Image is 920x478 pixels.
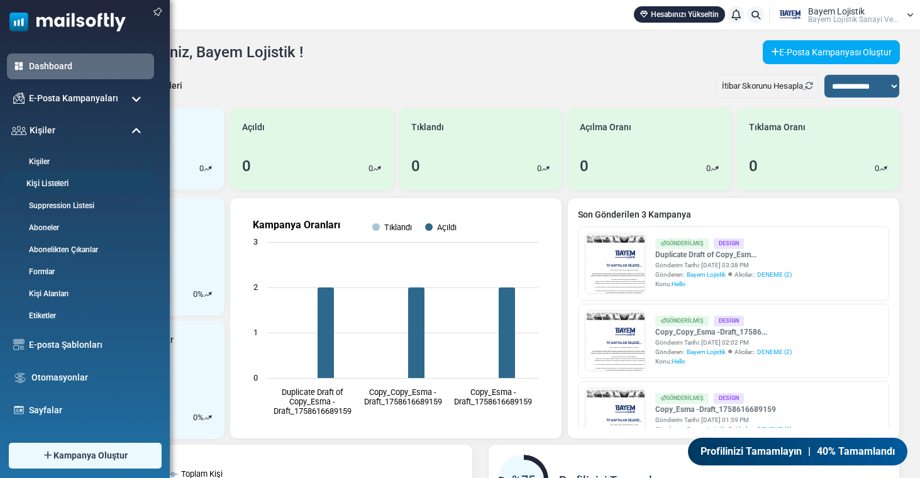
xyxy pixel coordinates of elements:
div: % [193,288,212,301]
span: Firmamız ile taşınan her konteyner FFL sigorta poliçesi ile ekstra teminat altında korunmaktadır, [70,409,496,420]
text: Açıldı [437,223,457,232]
a: Refresh Stats [803,81,813,91]
div: Design [714,393,744,404]
span: Bayem Lojistik [687,347,726,357]
text: 3 [253,237,258,247]
span: diğer tüm [DEMOGRAPHIC_DATA] ve evrakları tam ve eksiksiz olarak hizmet vermeye devam etmekteyiz, [46,466,519,477]
img: contacts-icon.svg [11,126,26,135]
a: Hesabınızı Yükseltin [634,6,725,23]
strong: İYİ HAFTALAR DİLERİZ... [152,220,413,244]
a: E-posta Şablonları [29,338,148,352]
table: divider [6,72,560,73]
a: Abonelikten Çıkanlar [7,244,151,255]
div: Gönderilmiş [655,393,709,404]
span: Bayem Lojistik [687,270,726,279]
div: Design [714,316,744,326]
img: landing_pages.svg [13,404,25,416]
div: % [193,411,212,424]
span: Profilinizi Tamamlayın [699,444,802,459]
span: Hello [672,281,685,287]
p: Tüm Dünya limanları ile aktif çalışmaktayız, [6,324,560,338]
span: Bayem Loji̇sti̇k Sanayi̇ Ve... [808,16,899,23]
a: Kişi Alanları [7,288,151,299]
p: 0 [706,162,711,175]
a: DENEME (2) [757,347,792,357]
svg: Kampanya Oranları [240,208,551,428]
p: {(first_name)} {(last_name)} [PERSON_NAME], [6,253,560,267]
span: hacimli ve hedefli işlerinizde ise firmanıza özel kontratlar sağlayıp firmanıza özel navlun tanım... [35,297,531,308]
a: Profilinizi Tamamlayın | 40% Tamamlandı [687,438,908,465]
span: Hello [672,358,685,365]
span: ayrıca talebinize istinaden [145,424,260,435]
a: Otomasyonlar [31,371,148,384]
a: Suppression Listesi [7,200,151,211]
div: Gönderen: Alıcılar:: [655,347,792,357]
div: Gönderim Tarihi: [DATE] 03:38 PM [655,260,792,270]
a: Kişiler [7,156,151,167]
div: 0 [580,155,589,177]
div: Design [714,238,744,249]
text: Copy_Esma - Draft_1758616689159 [455,387,533,406]
h4: Tekrar hoş geldiniz, Bayem Lojistik ! [61,43,303,62]
span: Yeni haftada bol satışlar dileriz, güncel taleplerinize memnuniyet ile navlun çalışması yapmak is... [43,283,523,294]
div: Gönderen: Alıcılar:: [655,270,792,279]
a: Sayfalar [29,404,148,417]
a: DENEME (2) [757,425,792,434]
p: 0 [193,288,197,301]
table: divider [6,216,560,217]
div: Konu: [655,357,792,366]
a: TİO [262,452,279,462]
a: DENEME (2) [757,270,792,279]
span: Tıklama Oranı [749,121,806,134]
text: Duplicate Draft of Copy_Esma - Draft_1758616689159 [274,387,352,416]
p: rekabetçi navlun fiyatlarımız ile çalıştığınız destinasyonlara, en uygun ve kaliteli hizmeti suna... [6,352,560,366]
div: Gönderilmiş [655,238,709,249]
span: olup, [334,452,356,462]
text: Copy_Copy_Esma - Draft_1758616689159 [364,387,442,406]
span: Ayrıca ön nakliyeyi öz mal ve bünyemizde kiralık olarak çalıştırdığımız araçlarımız ile yapmaktayız. [64,381,502,392]
p: 0 [875,162,879,175]
span: | [808,444,811,459]
span: Şirketimizin yetki belgesi [210,452,334,462]
div: Konu: [655,279,792,289]
div: Gönderim Tarihi: [DATE] 02:02 PM [655,338,792,347]
a: Son Gönderilen 3 Kampanya [578,208,889,221]
img: email-templates-icon.svg [13,339,25,350]
span: Açıldı [242,121,265,134]
div: Gönderen: Alıcılar:: [655,425,792,434]
p: 0 [193,411,197,424]
div: Gönderilmiş [655,316,709,326]
a: User Logo Bayem Lojistik Bayem Loji̇sti̇k Sanayi̇ Ve... [773,6,914,25]
span: emtia yük sigortası yapabilmekteyiz. [260,424,421,435]
p: Türkiye'nin her yerinden ihracat yüklerinizi ve Dünya'nın her yerinden ithalat yüklerinizi güveni... [6,338,560,352]
text: 2 [253,282,258,292]
span: Açılma Oranı [580,121,631,134]
div: 0 [749,155,758,177]
img: User Logo [773,6,805,25]
img: workflow.svg [13,370,27,385]
a: Aboneler [7,222,151,233]
span: E-Posta Kampanyaları [29,92,118,105]
span: 40% Tamamlandı [817,444,895,459]
a: Kişi Listeleri [3,178,154,190]
div: Gönderim Tarihi: [DATE] 01:59 PM [655,415,792,425]
a: Duplicate Draft of Copy_Esm... [655,249,792,260]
